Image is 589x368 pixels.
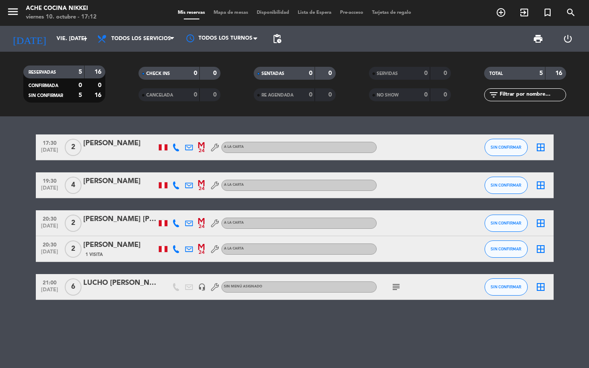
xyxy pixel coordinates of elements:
[198,244,205,254] img: M247.png
[173,10,209,15] span: Mis reservas
[198,283,206,291] i: headset_mic
[83,278,157,289] div: LUCHO [PERSON_NAME]
[28,94,63,98] span: SIN CONFIRMAR
[146,93,173,97] span: CANCELADA
[83,214,157,225] div: [PERSON_NAME] [PERSON_NAME]
[26,13,97,22] div: viernes 10. octubre - 17:12
[146,72,170,76] span: CHECK INS
[111,36,171,42] span: Todos los servicios
[519,7,529,18] i: exit_to_app
[213,92,218,98] strong: 0
[491,145,521,150] span: SIN CONFIRMAR
[94,92,103,98] strong: 16
[39,185,60,195] span: [DATE]
[224,285,262,288] span: Sin menú asignado
[444,70,449,76] strong: 0
[65,139,82,156] span: 2
[424,92,428,98] strong: 0
[293,10,336,15] span: Lista de Espera
[79,92,82,98] strong: 5
[224,183,244,187] span: A LA CARTA
[542,7,553,18] i: turned_in_not
[491,221,521,225] span: SIN CONFIRMAR
[65,177,82,194] span: 4
[80,34,91,44] i: arrow_drop_down
[213,70,218,76] strong: 0
[39,249,60,259] span: [DATE]
[499,90,566,100] input: Filtrar por nombre...
[65,215,82,232] span: 2
[489,72,503,76] span: TOTAL
[39,277,60,287] span: 21:00
[65,240,82,258] span: 2
[252,10,293,15] span: Disponibilidad
[39,147,60,157] span: [DATE]
[309,92,312,98] strong: 0
[539,70,543,76] strong: 5
[98,82,103,88] strong: 0
[261,93,293,97] span: RE AGENDADA
[566,7,576,18] i: search
[488,90,499,100] i: filter_list
[194,70,197,76] strong: 0
[328,70,334,76] strong: 0
[28,70,56,75] span: RESERVADAS
[83,138,157,149] div: [PERSON_NAME]
[485,177,528,194] button: SIN CONFIRMAR
[424,70,428,76] strong: 0
[39,223,60,233] span: [DATE]
[39,137,60,147] span: 17:30
[328,92,334,98] strong: 0
[377,72,398,76] span: SERVIDAS
[563,34,573,44] i: power_settings_new
[272,34,282,44] span: pending_actions
[79,82,82,88] strong: 0
[261,72,284,76] span: SENTADAS
[65,278,82,296] span: 6
[83,240,157,251] div: [PERSON_NAME]
[535,142,546,153] i: border_all
[224,247,244,250] span: A LA CARTA
[485,278,528,296] button: SIN CONFIRMAR
[83,176,157,187] div: [PERSON_NAME]
[444,92,449,98] strong: 0
[6,5,19,21] button: menu
[496,7,506,18] i: add_circle_outline
[39,287,60,297] span: [DATE]
[224,145,244,149] span: A LA CARTA
[535,180,546,190] i: border_all
[309,70,312,76] strong: 0
[198,180,205,190] img: M247.png
[336,10,368,15] span: Pre-acceso
[491,183,521,187] span: SIN CONFIRMAR
[94,69,103,75] strong: 16
[198,218,205,228] img: M247.png
[391,282,401,292] i: subject
[485,139,528,156] button: SIN CONFIRMAR
[39,175,60,185] span: 19:30
[26,4,97,13] div: Ache Cocina Nikkei
[6,29,52,48] i: [DATE]
[485,215,528,232] button: SIN CONFIRMAR
[28,84,58,88] span: CONFIRMADA
[39,239,60,249] span: 20:30
[491,246,521,251] span: SIN CONFIRMAR
[209,10,252,15] span: Mapa de mesas
[535,244,546,254] i: border_all
[535,218,546,228] i: border_all
[6,5,19,18] i: menu
[194,92,197,98] strong: 0
[555,70,564,76] strong: 16
[535,282,546,292] i: border_all
[39,213,60,223] span: 20:30
[224,221,244,225] span: A LA CARTA
[79,69,82,75] strong: 5
[85,251,103,258] span: 1 Visita
[368,10,416,15] span: Tarjetas de regalo
[198,142,205,153] img: M247.png
[553,26,583,52] div: LOG OUT
[491,284,521,289] span: SIN CONFIRMAR
[533,34,543,44] span: print
[377,93,399,97] span: NO SHOW
[485,240,528,258] button: SIN CONFIRMAR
